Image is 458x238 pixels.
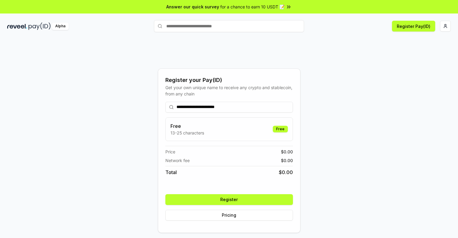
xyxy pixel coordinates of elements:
[52,23,69,30] div: Alpha
[7,23,27,30] img: reveel_dark
[165,169,177,176] span: Total
[165,194,293,205] button: Register
[392,21,435,32] button: Register Pay(ID)
[166,4,219,10] span: Answer our quick survey
[281,149,293,155] span: $ 0.00
[165,210,293,221] button: Pricing
[279,169,293,176] span: $ 0.00
[281,157,293,164] span: $ 0.00
[165,76,293,84] div: Register your Pay(ID)
[165,149,175,155] span: Price
[220,4,285,10] span: for a chance to earn 10 USDT 📝
[165,157,190,164] span: Network fee
[273,126,288,132] div: Free
[170,130,204,136] p: 13-25 characters
[165,84,293,97] div: Get your own unique name to receive any crypto and stablecoin, from any chain
[29,23,51,30] img: pay_id
[170,122,204,130] h3: Free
